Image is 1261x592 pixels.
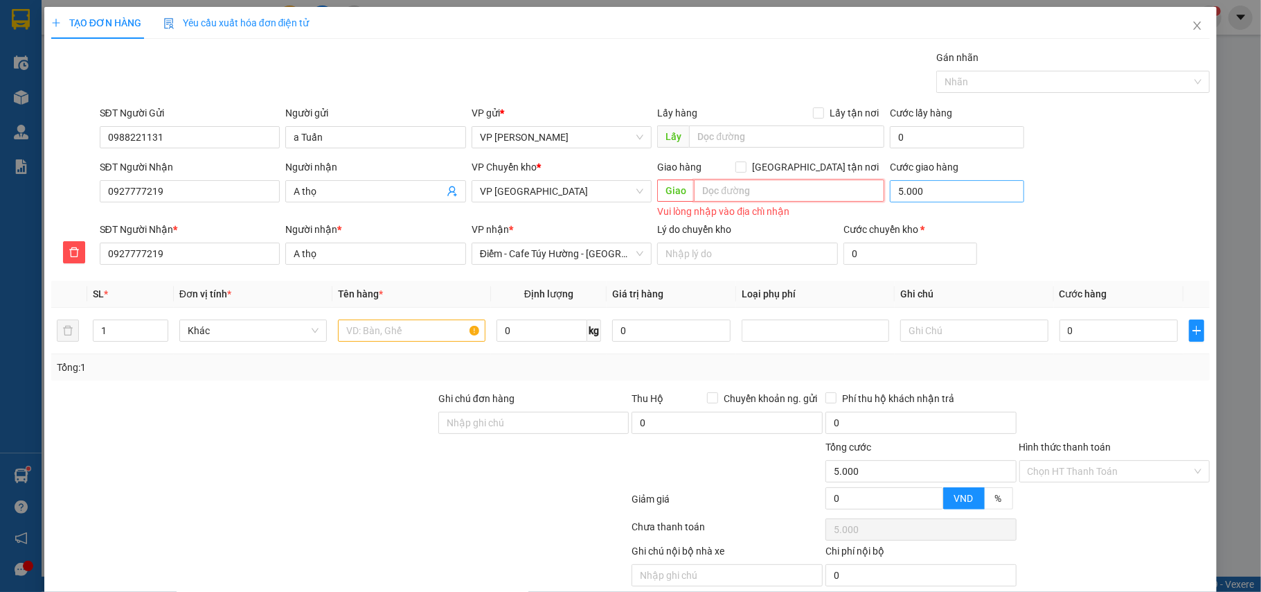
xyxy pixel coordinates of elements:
span: Giao hàng [657,162,701,173]
div: Vui lòng nhập vào địa chỉ nhận [657,204,884,220]
span: VP Thái Bình [480,181,644,202]
span: TẠO ĐƠN HÀNG [51,17,141,28]
span: plus [1190,325,1204,336]
div: Người gửi [285,105,466,121]
span: % [995,493,1002,504]
div: Người nhận [285,159,466,175]
input: Tên người nhận [285,243,466,265]
label: Lý do chuyển kho [657,224,731,235]
th: Ghi chú [895,281,1053,308]
button: Close [1178,7,1217,46]
img: icon [163,18,175,29]
input: 0 [612,320,731,342]
span: Lấy hàng [657,107,697,119]
th: Loại phụ phí [736,281,895,308]
label: Ghi chú đơn hàng [438,393,515,404]
div: Chi phí nội bộ [825,543,1017,564]
button: plus [1189,320,1204,342]
input: Nhập ghi chú [632,564,823,586]
span: Chuyển khoản ng. gửi [718,391,823,406]
span: Khác [188,320,319,341]
div: SĐT Người Gửi [100,105,280,121]
input: SĐT người nhận [100,243,280,265]
input: Dọc đường [694,180,884,202]
input: Lý do chuyển kho [657,243,838,265]
span: Điểm - Cafe Túy Hường - Diêm Điền [480,243,644,264]
button: delete [57,320,79,342]
span: user-add [447,186,458,197]
span: VND [954,493,974,504]
div: SĐT Người Nhận [100,159,280,175]
span: Tên hàng [338,288,383,299]
input: VD: Bàn, Ghế [338,320,485,342]
div: VP gửi [472,105,652,121]
span: close [1192,20,1203,31]
span: Phí thu hộ khách nhận trả [837,391,960,406]
input: Cước giao hàng [890,180,1023,202]
span: Cước hàng [1059,288,1107,299]
span: Đơn vị tính [179,288,231,299]
span: Thu Hộ [632,393,663,404]
span: Yêu cầu xuất hóa đơn điện tử [163,17,310,28]
div: Tổng: 1 [57,360,488,375]
div: Giảm giá [630,491,824,516]
span: Lấy tận nơi [824,105,884,121]
span: plus [51,18,61,28]
span: VP Chuyển kho [472,162,537,173]
div: Chưa thanh toán [630,519,824,543]
span: VP Trần Khát Chân [480,127,644,148]
label: Cước lấy hàng [890,107,952,119]
input: Dọc đường [689,125,884,148]
div: SĐT Người Nhận [100,222,280,237]
label: Gán nhãn [936,52,978,63]
div: Ghi chú nội bộ nhà xe [632,543,823,564]
input: Ghi chú đơn hàng [438,412,629,434]
span: Định lượng [524,288,573,299]
button: delete [63,241,85,263]
span: [GEOGRAPHIC_DATA] tận nơi [746,159,884,175]
input: Cước lấy hàng [890,126,1023,148]
span: delete [64,247,84,258]
label: Cước giao hàng [890,162,958,173]
label: Hình thức thanh toán [1019,442,1111,453]
span: VP nhận [472,224,509,235]
span: kg [587,320,601,342]
span: Giá trị hàng [612,288,663,299]
span: SL [93,288,104,299]
span: Giao [657,180,694,202]
span: Tổng cước [825,442,871,453]
div: Người nhận [285,222,466,237]
div: Cước chuyển kho [843,222,977,237]
input: Ghi Chú [900,320,1048,342]
span: Lấy [657,125,689,148]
